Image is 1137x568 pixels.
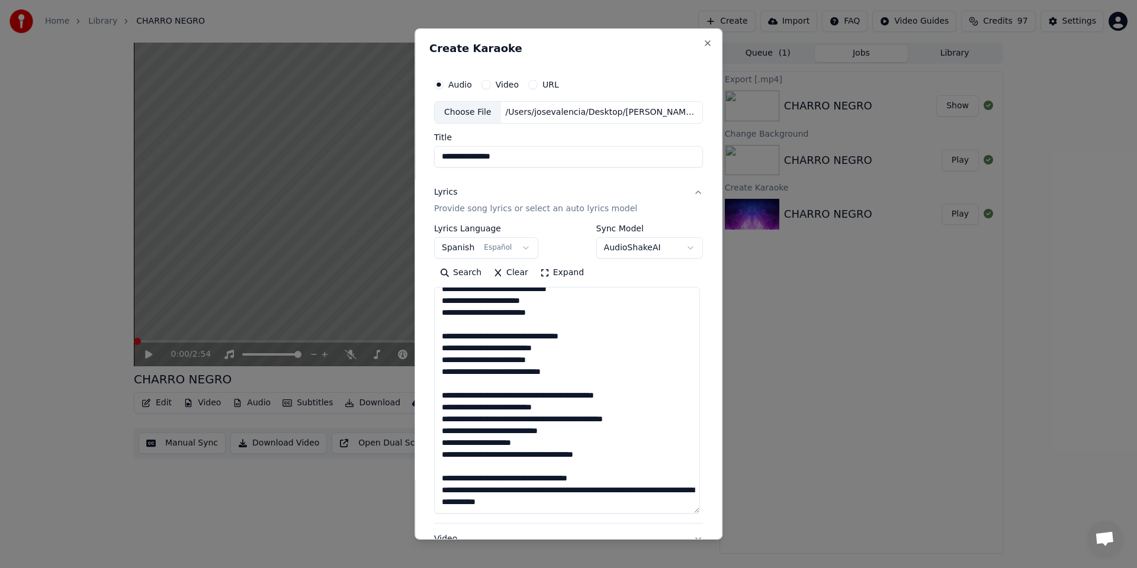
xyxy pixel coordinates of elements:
label: Audio [448,80,472,89]
button: Expand [534,263,590,282]
button: Clear [487,263,534,282]
label: Sync Model [596,224,703,233]
div: Choose File [435,102,501,123]
label: Video [496,80,519,89]
button: LyricsProvide song lyrics or select an auto lyrics model [434,177,703,224]
button: Search [434,263,487,282]
label: URL [542,80,559,89]
p: Provide song lyrics or select an auto lyrics model [434,203,637,215]
div: Lyrics [434,186,457,198]
div: LyricsProvide song lyrics or select an auto lyrics model [434,224,703,523]
label: Lyrics Language [434,224,538,233]
div: Video [434,533,656,561]
label: Title [434,133,703,141]
h2: Create Karaoke [429,43,708,54]
div: /Users/josevalencia/Desktop/[PERSON_NAME]/CANCIONES 1/LLEVO TU CORAZON.wav [501,106,702,118]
